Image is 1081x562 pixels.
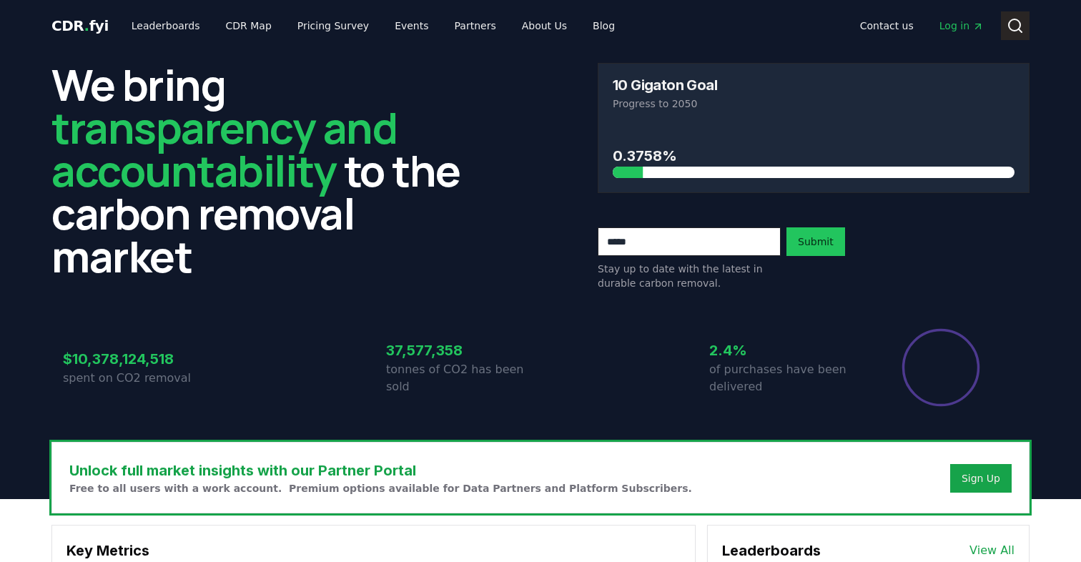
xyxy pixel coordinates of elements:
[386,340,540,361] h3: 37,577,358
[84,17,89,34] span: .
[722,540,821,561] h3: Leaderboards
[969,542,1015,559] a: View All
[63,348,217,370] h3: $10,378,124,518
[443,13,508,39] a: Partners
[120,13,626,39] nav: Main
[613,97,1015,111] p: Progress to 2050
[510,13,578,39] a: About Us
[613,145,1015,167] h3: 0.3758%
[69,460,692,481] h3: Unlock full market insights with our Partner Portal
[51,17,109,34] span: CDR fyi
[962,471,1000,485] a: Sign Up
[383,13,440,39] a: Events
[950,464,1012,493] button: Sign Up
[51,63,483,277] h2: We bring to the carbon removal market
[786,227,845,256] button: Submit
[709,361,864,395] p: of purchases have been delivered
[849,13,995,39] nav: Main
[598,262,781,290] p: Stay up to date with the latest in durable carbon removal.
[51,16,109,36] a: CDR.fyi
[928,13,995,39] a: Log in
[286,13,380,39] a: Pricing Survey
[939,19,984,33] span: Log in
[63,370,217,387] p: spent on CO2 removal
[709,340,864,361] h3: 2.4%
[613,78,717,92] h3: 10 Gigaton Goal
[849,13,925,39] a: Contact us
[386,361,540,395] p: tonnes of CO2 has been sold
[581,13,626,39] a: Blog
[120,13,212,39] a: Leaderboards
[51,98,397,199] span: transparency and accountability
[214,13,283,39] a: CDR Map
[901,327,981,408] div: Percentage of sales delivered
[66,540,681,561] h3: Key Metrics
[69,481,692,496] p: Free to all users with a work account. Premium options available for Data Partners and Platform S...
